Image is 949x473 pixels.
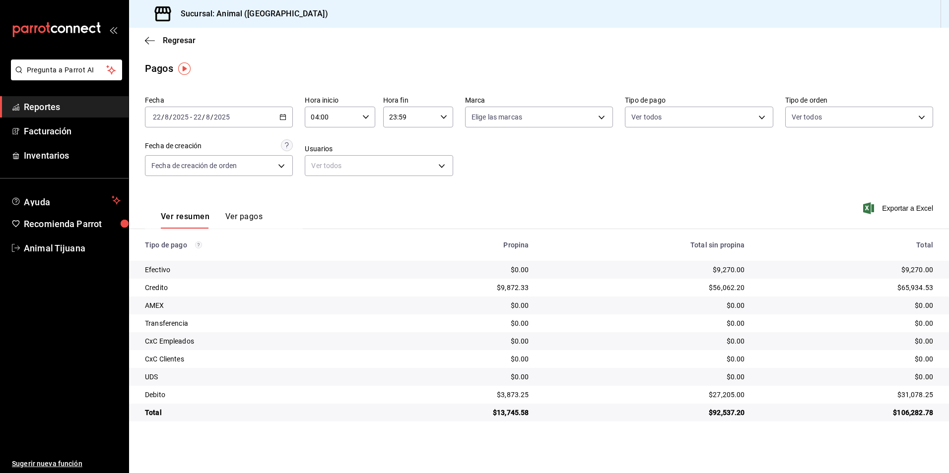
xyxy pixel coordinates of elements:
div: $65,934.53 [761,283,933,293]
span: / [161,113,164,121]
span: / [169,113,172,121]
div: Total sin propina [545,241,745,249]
div: $9,270.00 [545,265,745,275]
div: $92,537.20 [545,408,745,417]
label: Hora fin [383,97,453,104]
div: $0.00 [545,300,745,310]
input: -- [164,113,169,121]
button: Pregunta a Parrot AI [11,59,122,80]
span: Pregunta a Parrot AI [27,65,107,75]
span: Recomienda Parrot [24,217,121,231]
label: Marca [465,97,613,104]
div: CxC Empleados [145,336,369,346]
span: Regresar [163,36,196,45]
div: $3,873.25 [385,390,529,400]
div: $0.00 [385,354,529,364]
span: Animal Tijuana [24,241,121,255]
div: $0.00 [385,318,529,328]
div: Efectivo [145,265,369,275]
button: Ver resumen [161,212,209,229]
div: $0.00 [385,372,529,382]
div: CxC Clientes [145,354,369,364]
label: Tipo de pago [625,97,773,104]
div: UDS [145,372,369,382]
span: Sugerir nueva función [12,459,121,469]
div: $0.00 [761,336,933,346]
div: $0.00 [545,354,745,364]
div: $31,078.25 [761,390,933,400]
div: $0.00 [545,372,745,382]
img: Tooltip marker [178,62,191,75]
button: open_drawer_menu [109,26,117,34]
div: AMEX [145,300,369,310]
svg: Los pagos realizados con Pay y otras terminales son montos brutos. [195,241,202,248]
input: -- [205,113,210,121]
div: $0.00 [761,372,933,382]
input: -- [193,113,202,121]
span: Ayuda [24,194,108,206]
span: Inventarios [24,149,121,162]
label: Hora inicio [305,97,375,104]
label: Fecha [145,97,293,104]
span: Elige las marcas [472,112,522,122]
label: Usuarios [305,145,453,152]
button: Exportar a Excel [865,202,933,214]
div: navigation tabs [161,212,263,229]
div: $0.00 [761,300,933,310]
div: $0.00 [761,318,933,328]
span: / [210,113,213,121]
div: $0.00 [761,354,933,364]
span: / [202,113,205,121]
div: Propina [385,241,529,249]
span: - [190,113,192,121]
div: Fecha de creación [145,141,202,151]
div: $0.00 [385,265,529,275]
label: Tipo de orden [785,97,933,104]
div: Tipo de pago [145,241,369,249]
div: $0.00 [545,336,745,346]
button: Regresar [145,36,196,45]
input: ---- [213,113,230,121]
span: Ver todos [631,112,662,122]
div: Ver todos [305,155,453,176]
div: $0.00 [385,300,529,310]
h3: Sucursal: Animal ([GEOGRAPHIC_DATA]) [173,8,328,20]
div: $27,205.00 [545,390,745,400]
div: Total [145,408,369,417]
input: ---- [172,113,189,121]
div: $0.00 [545,318,745,328]
div: Pagos [145,61,173,76]
input: -- [152,113,161,121]
div: Transferencia [145,318,369,328]
div: $0.00 [385,336,529,346]
div: Debito [145,390,369,400]
span: Reportes [24,100,121,114]
span: Facturación [24,124,121,138]
div: Total [761,241,933,249]
div: $56,062.20 [545,283,745,293]
a: Pregunta a Parrot AI [7,72,122,82]
div: $106,282.78 [761,408,933,417]
div: Credito [145,283,369,293]
div: $13,745.58 [385,408,529,417]
div: $9,872.33 [385,283,529,293]
span: Fecha de creación de orden [151,161,237,171]
div: $9,270.00 [761,265,933,275]
span: Ver todos [792,112,822,122]
button: Ver pagos [225,212,263,229]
